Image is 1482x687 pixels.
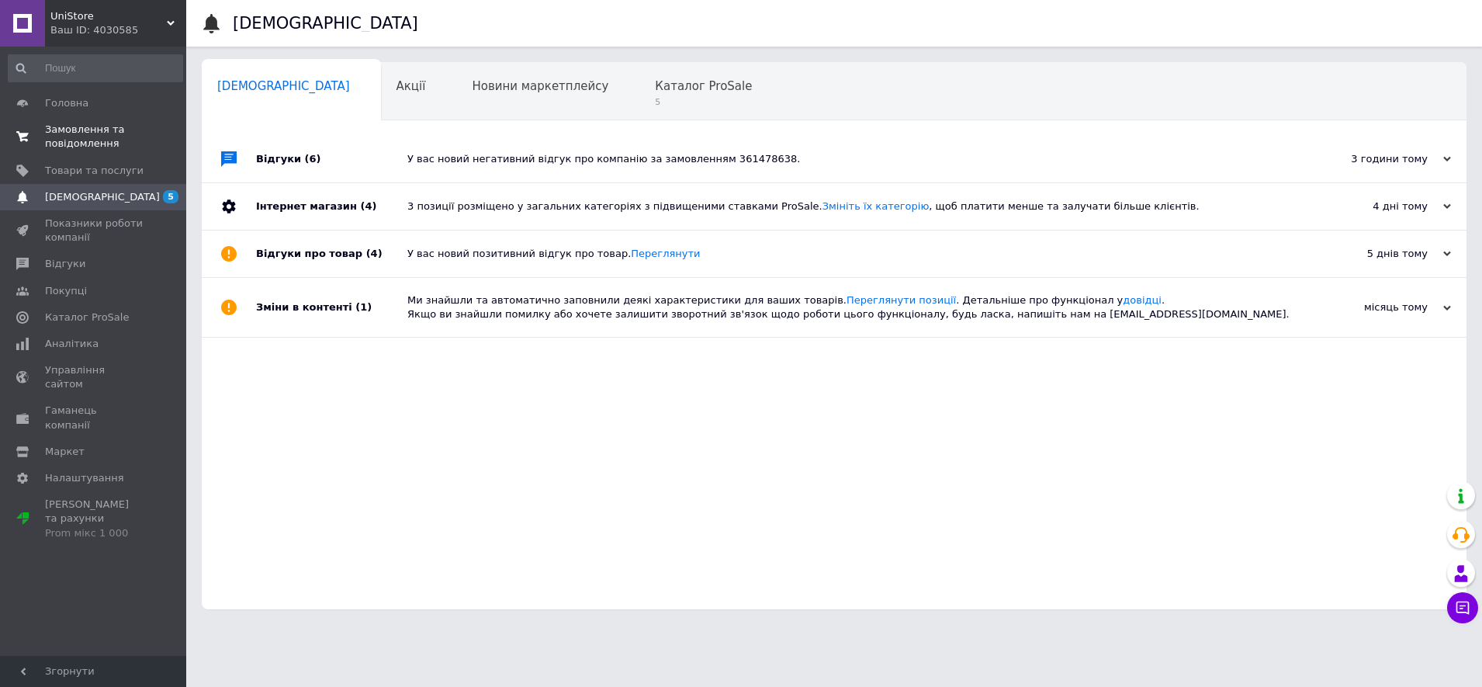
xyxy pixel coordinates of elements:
[45,526,144,540] div: Prom мікс 1 000
[256,183,407,230] div: Інтернет магазин
[1296,300,1451,314] div: місяць тому
[407,293,1296,321] div: Ми знайшли та автоматично заповнили деякі характеристики для ваших товарів. . Детальніше про функ...
[1447,592,1478,623] button: Чат з покупцем
[45,123,144,151] span: Замовлення та повідомлення
[8,54,183,82] input: Пошук
[655,96,752,108] span: 5
[45,311,129,324] span: Каталог ProSale
[45,284,87,298] span: Покупці
[360,200,376,212] span: (4)
[256,136,407,182] div: Відгуки
[1296,152,1451,166] div: 3 години тому
[45,471,124,485] span: Налаштування
[355,301,372,313] span: (1)
[45,498,144,540] span: [PERSON_NAME] та рахунки
[1296,200,1451,213] div: 4 дні тому
[407,200,1296,213] div: 3 позиції розміщено у загальних категоріях з підвищеними ставками ProSale. , щоб платити менше та...
[366,248,383,259] span: (4)
[847,294,956,306] a: Переглянути позиції
[45,190,160,204] span: [DEMOGRAPHIC_DATA]
[305,153,321,165] span: (6)
[1123,294,1162,306] a: довідці
[407,247,1296,261] div: У вас новий позитивний відгук про товар.
[163,190,178,203] span: 5
[45,445,85,459] span: Маркет
[45,257,85,271] span: Відгуки
[472,79,608,93] span: Новини маркетплейсу
[822,200,930,212] a: Змініть їх категорію
[45,337,99,351] span: Аналітика
[50,9,167,23] span: UniStore
[256,278,407,337] div: Зміни в контенті
[45,404,144,432] span: Гаманець компанії
[655,79,752,93] span: Каталог ProSale
[45,217,144,245] span: Показники роботи компанії
[396,79,426,93] span: Акції
[45,96,88,110] span: Головна
[256,231,407,277] div: Відгуки про товар
[45,164,144,178] span: Товари та послуги
[407,152,1296,166] div: У вас новий негативний відгук про компанію за замовленням 361478638.
[217,79,350,93] span: [DEMOGRAPHIC_DATA]
[45,363,144,391] span: Управління сайтом
[50,23,186,37] div: Ваш ID: 4030585
[233,14,418,33] h1: [DEMOGRAPHIC_DATA]
[631,248,700,259] a: Переглянути
[1296,247,1451,261] div: 5 днів тому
